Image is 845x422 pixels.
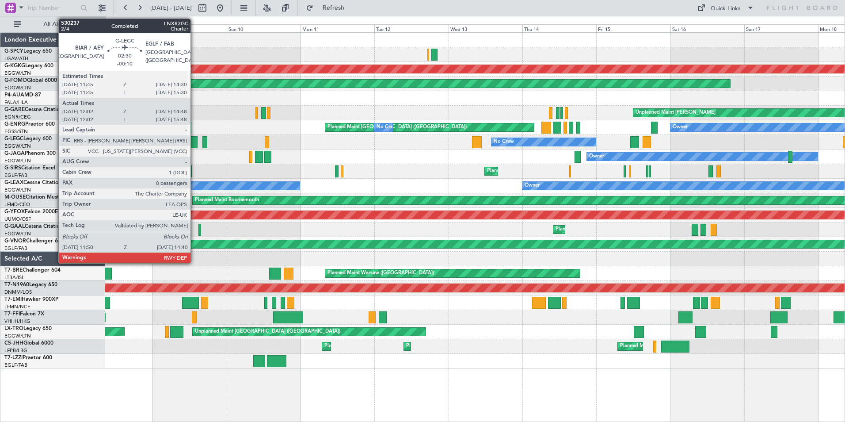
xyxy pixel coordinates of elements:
[4,326,23,331] span: LX-TRO
[377,121,397,134] div: No Crew
[4,92,24,98] span: P4-AUA
[315,5,352,11] span: Refresh
[4,355,52,361] a: T7-LZZIPraetor 600
[4,209,61,215] a: G-YFOXFalcon 2000EX
[195,194,259,207] div: Planned Maint Bournemouth
[4,195,69,200] a: M-OUSECitation Mustang
[4,107,77,112] a: G-GARECessna Citation XLS+
[4,347,27,354] a: LFPB/LBG
[406,340,545,353] div: Planned Maint [GEOGRAPHIC_DATA] ([GEOGRAPHIC_DATA])
[4,341,23,346] span: CS-JHH
[670,24,744,32] div: Sat 16
[327,267,434,280] div: Planned Maint Warsaw ([GEOGRAPHIC_DATA])
[4,201,30,208] a: LFMD/CEQ
[27,1,78,15] input: Trip Number
[4,297,22,302] span: T7-EMI
[4,362,27,368] a: EGLF/FAB
[195,325,340,338] div: Unplanned Maint [GEOGRAPHIC_DATA] ([GEOGRAPHIC_DATA])
[589,150,604,163] div: Owner
[4,49,52,54] a: G-SPCYLegacy 650
[4,99,28,106] a: FALA/HLA
[556,223,588,236] div: Planned Maint
[4,49,23,54] span: G-SPCY
[4,55,28,62] a: LGAV/ATH
[4,311,20,317] span: T7-FFI
[23,21,93,27] span: All Aircraft
[79,24,152,32] div: Fri 8
[4,172,27,179] a: EGLF/FAB
[4,224,25,229] span: G-GAAL
[4,326,52,331] a: LX-TROLegacy 650
[4,151,25,156] span: G-JAGA
[4,274,24,281] a: LTBA/ISL
[301,24,374,32] div: Mon 11
[4,195,26,200] span: M-OUSE
[4,180,23,185] span: G-LEAX
[4,311,44,317] a: T7-FFIFalcon 7X
[4,238,26,244] span: G-VNOR
[673,121,688,134] div: Owner
[4,122,55,127] a: G-ENRGPraetor 600
[4,70,31,77] a: EGGW/LTN
[4,297,58,302] a: T7-EMIHawker 900XP
[4,318,30,325] a: VHHH/HKG
[4,143,31,150] a: EGGW/LTN
[327,121,467,134] div: Planned Maint [GEOGRAPHIC_DATA] ([GEOGRAPHIC_DATA])
[636,106,716,119] div: Unplanned Maint [PERSON_NAME]
[374,24,448,32] div: Tue 12
[4,268,23,273] span: T7-BRE
[4,92,41,98] a: P4-AUAMD-87
[4,282,29,288] span: T7-N1960
[711,4,741,13] div: Quick Links
[4,128,28,135] a: EGSS/STN
[4,136,23,142] span: G-LEGC
[487,165,626,178] div: Planned Maint [GEOGRAPHIC_DATA] ([GEOGRAPHIC_DATA])
[4,165,21,171] span: G-SIRS
[302,1,355,15] button: Refresh
[4,282,57,288] a: T7-N1960Legacy 650
[107,18,122,25] div: [DATE]
[324,340,464,353] div: Planned Maint [GEOGRAPHIC_DATA] ([GEOGRAPHIC_DATA])
[10,17,96,31] button: All Aircraft
[4,63,53,69] a: G-KGKGLegacy 600
[4,216,31,223] a: UUMO/OSF
[4,209,25,215] span: G-YFOX
[4,151,56,156] a: G-JAGAPhenom 300
[525,179,540,192] div: Owner
[4,187,31,193] a: EGGW/LTN
[494,135,514,149] div: No Crew
[596,24,670,32] div: Fri 15
[522,24,596,32] div: Thu 14
[4,107,25,112] span: G-GARE
[152,24,226,32] div: Sat 9
[4,303,30,310] a: LFMN/NCE
[4,238,64,244] a: G-VNORChallenger 650
[620,340,759,353] div: Planned Maint [GEOGRAPHIC_DATA] ([GEOGRAPHIC_DATA])
[4,180,72,185] a: G-LEAXCessna Citation XLS
[4,63,25,69] span: G-KGKG
[4,114,31,120] a: EGNR/CEG
[4,157,31,164] a: EGGW/LTN
[4,289,32,295] a: DNMM/LOS
[4,268,61,273] a: T7-BREChallenger 604
[227,24,301,32] div: Sun 10
[4,224,77,229] a: G-GAALCessna Citation XLS+
[744,24,818,32] div: Sun 17
[4,122,25,127] span: G-ENRG
[4,78,27,83] span: G-FOMO
[4,341,53,346] a: CS-JHHGlobal 6000
[4,245,27,252] a: EGLF/FAB
[4,333,31,339] a: EGGW/LTN
[4,84,31,91] a: EGGW/LTN
[4,355,23,361] span: T7-LZZI
[449,24,522,32] div: Wed 13
[4,136,52,142] a: G-LEGCLegacy 600
[693,1,758,15] button: Quick Links
[150,4,192,12] span: [DATE] - [DATE]
[4,230,31,237] a: EGGW/LTN
[4,165,55,171] a: G-SIRSCitation Excel
[4,78,57,83] a: G-FOMOGlobal 6000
